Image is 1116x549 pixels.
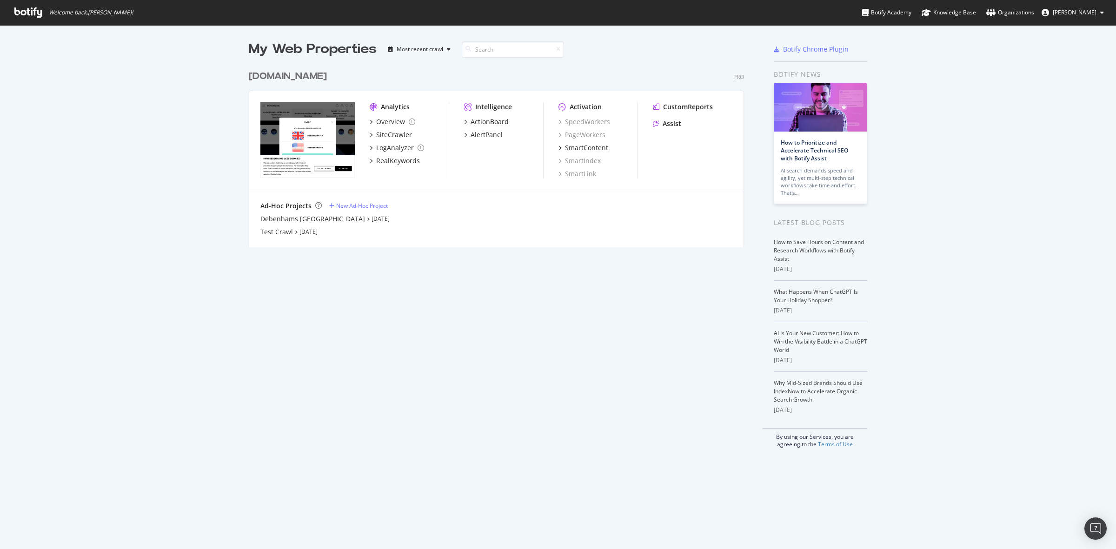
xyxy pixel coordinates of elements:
a: How to Save Hours on Content and Research Workflows with Botify Assist [774,238,864,263]
a: Botify Chrome Plugin [774,45,849,54]
div: SmartContent [565,143,608,152]
div: Activation [570,102,602,112]
div: [DATE] [774,265,867,273]
div: Botify Chrome Plugin [783,45,849,54]
div: [DATE] [774,356,867,364]
img: debenhams.com [260,102,355,178]
div: Open Intercom Messenger [1084,517,1107,540]
div: ActionBoard [471,117,509,126]
a: AI Is Your New Customer: How to Win the Visibility Battle in a ChatGPT World [774,329,867,354]
div: Analytics [381,102,410,112]
a: CustomReports [653,102,713,112]
a: SmartContent [558,143,608,152]
div: Intelligence [475,102,512,112]
a: SmartIndex [558,156,601,165]
div: Botify news [774,69,867,79]
a: Debenhams [GEOGRAPHIC_DATA] [260,214,365,224]
a: Why Mid-Sized Brands Should Use IndexNow to Accelerate Organic Search Growth [774,379,863,403]
div: AlertPanel [471,130,503,139]
a: SmartLink [558,169,596,179]
div: [DATE] [774,406,867,414]
a: RealKeywords [370,156,420,165]
a: ActionBoard [464,117,509,126]
div: SiteCrawler [376,130,412,139]
input: Search [462,41,564,58]
a: SpeedWorkers [558,117,610,126]
div: grid [249,59,751,247]
a: Test Crawl [260,227,293,237]
div: [DATE] [774,306,867,315]
div: [DOMAIN_NAME] [249,70,327,83]
a: [DATE] [299,228,318,236]
div: AI search demands speed and agility, yet multi-step technical workflows take time and effort. Tha... [781,167,860,197]
div: Most recent crawl [397,46,443,52]
span: Zubair Kakuji [1053,8,1096,16]
div: Ad-Hoc Projects [260,201,312,211]
div: RealKeywords [376,156,420,165]
div: By using our Services, you are agreeing to the [762,428,867,448]
div: Latest Blog Posts [774,218,867,228]
button: [PERSON_NAME] [1034,5,1111,20]
a: Assist [653,119,681,128]
span: Welcome back, [PERSON_NAME] ! [49,9,133,16]
a: SiteCrawler [370,130,412,139]
div: CustomReports [663,102,713,112]
div: My Web Properties [249,40,377,59]
a: PageWorkers [558,130,605,139]
a: Overview [370,117,415,126]
div: Organizations [986,8,1034,17]
a: What Happens When ChatGPT Is Your Holiday Shopper? [774,288,858,304]
a: Terms of Use [818,440,853,448]
a: [DATE] [372,215,390,223]
div: New Ad-Hoc Project [336,202,388,210]
a: New Ad-Hoc Project [329,202,388,210]
div: Pro [733,73,744,81]
a: [DOMAIN_NAME] [249,70,331,83]
a: LogAnalyzer [370,143,424,152]
div: LogAnalyzer [376,143,414,152]
div: Botify Academy [862,8,911,17]
a: AlertPanel [464,130,503,139]
div: Overview [376,117,405,126]
button: Most recent crawl [384,42,454,57]
img: How to Prioritize and Accelerate Technical SEO with Botify Assist [774,83,867,132]
div: Knowledge Base [922,8,976,17]
a: How to Prioritize and Accelerate Technical SEO with Botify Assist [781,139,848,162]
div: Assist [663,119,681,128]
